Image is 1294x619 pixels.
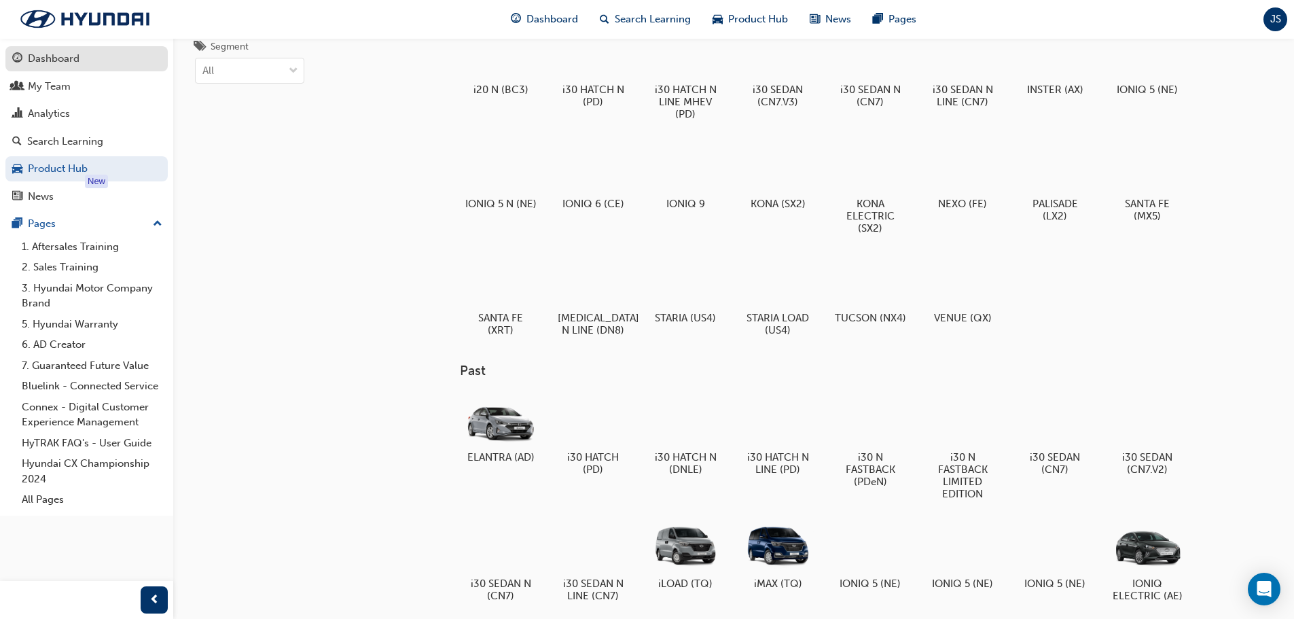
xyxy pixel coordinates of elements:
a: i30 SEDAN N (CN7) [460,516,541,607]
h5: i30 N FASTBACK (PDeN) [835,451,906,488]
h5: i30 SEDAN N LINE (CN7) [927,84,999,108]
a: Connex - Digital Customer Experience Management [16,397,168,433]
h5: NEXO (FE) [927,198,999,210]
a: i30 N FASTBACK LIMITED EDITION [922,390,1003,506]
h5: IONIQ 5 (NE) [835,578,906,590]
h5: i30 SEDAN (CN7) [1020,451,1091,476]
a: IONIQ 5 (NE) [922,516,1003,595]
a: TUCSON (NX4) [829,250,911,329]
a: i30 SEDAN N LINE (CN7) [922,22,1003,113]
a: IONIQ 6 (CE) [552,136,634,215]
span: people-icon [12,81,22,93]
span: guage-icon [511,11,521,28]
a: All Pages [16,489,168,510]
h5: KONA (SX2) [742,198,814,210]
span: guage-icon [12,53,22,65]
button: JS [1263,7,1287,31]
a: PALISADE (LX2) [1014,136,1096,227]
a: 1. Aftersales Training [16,236,168,258]
a: Analytics [5,101,168,126]
div: Analytics [28,106,70,122]
a: IONIQ 5 N (NE) [460,136,541,215]
a: ELANTRA (AD) [460,390,541,469]
a: KONA ELECTRIC (SX2) [829,136,911,239]
a: Trak [7,5,163,33]
h5: IONIQ 5 N (NE) [465,198,537,210]
a: iLOAD (TQ) [645,516,726,595]
h5: i30 HATCH N LINE MHEV (PD) [650,84,721,120]
a: car-iconProduct Hub [702,5,799,33]
h5: i30 SEDAN N LINE (CN7) [558,578,629,602]
a: Search Learning [5,129,168,154]
a: guage-iconDashboard [500,5,589,33]
span: search-icon [600,11,609,28]
a: 6. AD Creator [16,334,168,355]
h5: i30 SEDAN (CN7.V3) [742,84,814,108]
a: 3. Hyundai Motor Company Brand [16,278,168,314]
h5: IONIQ 9 [650,198,721,210]
h5: ELANTRA (AD) [465,451,537,463]
a: pages-iconPages [862,5,927,33]
a: i30 SEDAN (CN7) [1014,390,1096,481]
a: VENUE (QX) [922,250,1003,329]
span: news-icon [12,191,22,203]
h5: iLOAD (TQ) [650,578,721,590]
a: i30 SEDAN (CN7.V2) [1107,390,1188,481]
span: car-icon [12,163,22,175]
h5: TUCSON (NX4) [835,312,906,324]
h5: i30 HATCH N (PD) [558,84,629,108]
a: i30 SEDAN N LINE (CN7) [552,516,634,607]
h5: i30 HATCH (PD) [558,451,629,476]
a: SANTA FE (XRT) [460,250,541,341]
a: IONIQ 5 (NE) [1014,516,1096,595]
span: News [825,12,851,27]
a: Product Hub [5,156,168,181]
span: down-icon [289,63,298,80]
h5: IONIQ ELECTRIC (AE) [1112,578,1183,602]
div: Tooltip anchor [85,175,108,188]
a: i30 SEDAN N (CN7) [829,22,911,113]
div: Segment [211,40,249,54]
a: NEXO (FE) [922,136,1003,215]
a: Hyundai CX Championship 2024 [16,453,168,489]
h5: i30 N FASTBACK LIMITED EDITION [927,451,999,500]
a: iMAX (TQ) [737,516,819,595]
h5: SANTA FE (XRT) [465,312,537,336]
h5: IONIQ 5 (NE) [927,578,999,590]
a: [MEDICAL_DATA] N LINE (DN8) [552,250,634,341]
h5: SANTA FE (MX5) [1112,198,1183,222]
a: 7. Guaranteed Future Value [16,355,168,376]
a: KONA (SX2) [737,136,819,215]
div: All [202,63,214,79]
span: Pages [888,12,916,27]
a: IONIQ 9 [645,136,726,215]
a: i30 HATCH N (PD) [552,22,634,113]
h5: i30 SEDAN N (CN7) [465,578,537,602]
span: pages-icon [873,11,883,28]
span: news-icon [810,11,820,28]
h5: INSTER (AX) [1020,84,1091,96]
a: Bluelink - Connected Service [16,376,168,397]
h5: STARIA (US4) [650,312,721,324]
a: i20 N (BC3) [460,22,541,101]
div: My Team [28,79,71,94]
button: Pages [5,211,168,236]
div: Pages [28,216,56,232]
a: i30 HATCH (PD) [552,390,634,481]
a: news-iconNews [799,5,862,33]
span: prev-icon [149,592,160,609]
a: STARIA LOAD (US4) [737,250,819,341]
a: 2. Sales Training [16,257,168,278]
a: Dashboard [5,46,168,71]
h5: VENUE (QX) [927,312,999,324]
h3: Past [460,363,1232,378]
h5: i30 SEDAN (CN7.V2) [1112,451,1183,476]
span: Search Learning [615,12,691,27]
a: i30 N FASTBACK (PDeN) [829,390,911,493]
h5: i20 N (BC3) [465,84,537,96]
a: My Team [5,74,168,99]
div: Dashboard [28,51,79,67]
a: HyTRAK FAQ's - User Guide [16,433,168,454]
h5: i30 HATCH N (DNLE) [650,451,721,476]
span: pages-icon [12,218,22,230]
